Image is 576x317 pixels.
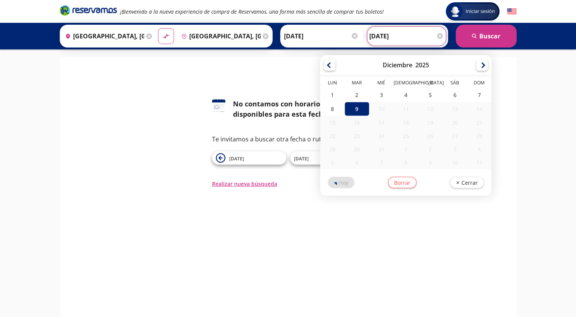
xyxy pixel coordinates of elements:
div: 15-Dic-25 [320,116,345,129]
input: Elegir Fecha [284,27,359,46]
button: [DATE] [290,151,364,165]
div: 28-Dic-25 [467,129,491,143]
button: English [507,7,517,16]
div: 05-Ene-26 [320,156,345,169]
input: Buscar Origen [62,27,145,46]
div: 11-Dic-25 [394,102,418,116]
div: 19-Dic-25 [418,116,442,129]
div: 03-Ene-26 [442,143,467,156]
div: 11-Ene-26 [467,156,491,169]
div: 04-Ene-26 [467,143,491,156]
button: Borrar [388,177,416,188]
div: 01-Ene-26 [394,143,418,156]
span: [DATE] [229,155,244,162]
div: 02-Dic-25 [345,88,369,102]
div: 22-Dic-25 [320,129,345,143]
div: 01-Dic-25 [320,88,345,102]
th: Martes [345,79,369,88]
button: Realizar nueva búsqueda [212,180,277,188]
div: 06-Ene-26 [345,156,369,169]
div: 31-Dic-25 [369,143,393,156]
div: 24-Dic-25 [369,129,393,143]
button: Buscar [456,25,517,48]
div: 12-Dic-25 [418,102,442,116]
div: 26-Dic-25 [418,129,442,143]
th: Sábado [442,79,467,88]
span: [DATE] [294,155,309,162]
th: Miércoles [369,79,393,88]
div: 25-Dic-25 [394,129,418,143]
div: 09-Dic-25 [345,102,369,116]
div: 14-Dic-25 [467,102,491,116]
div: 07-Dic-25 [467,88,491,102]
i: Brand Logo [60,5,117,16]
div: 18-Dic-25 [394,116,418,129]
input: Opcional [369,27,444,46]
th: Lunes [320,79,345,88]
div: 07-Ene-26 [369,156,393,169]
th: Viernes [418,79,442,88]
div: 21-Dic-25 [467,116,491,129]
span: Iniciar sesión [463,8,498,15]
th: Jueves [394,79,418,88]
div: No contamos con horarios disponibles para esta fecha [233,99,364,119]
div: 17-Dic-25 [369,116,393,129]
div: 23-Dic-25 [345,129,369,143]
button: Hoy [328,177,354,188]
div: 2025 [415,61,429,69]
div: 08-Dic-25 [320,102,345,116]
div: 08-Ene-26 [394,156,418,169]
th: Domingo [467,79,491,88]
div: 05-Dic-25 [418,88,442,102]
div: 06-Dic-25 [442,88,467,102]
div: 03-Dic-25 [369,88,393,102]
div: 13-Dic-25 [442,102,467,116]
div: 20-Dic-25 [442,116,467,129]
div: 02-Ene-26 [418,143,442,156]
div: Diciembre [383,61,412,69]
input: Buscar Destino [178,27,261,46]
div: 30-Dic-25 [345,143,369,156]
div: 09-Ene-26 [418,156,442,169]
div: 29-Dic-25 [320,143,345,156]
a: Brand Logo [60,5,117,18]
div: 04-Dic-25 [394,88,418,102]
div: 10-Ene-26 [442,156,467,169]
button: [DATE] [212,151,286,165]
div: 16-Dic-25 [345,116,369,129]
div: 10-Dic-25 [369,102,393,116]
em: ¡Bienvenido a la nueva experiencia de compra de Reservamos, una forma más sencilla de comprar tus... [120,8,384,15]
div: 27-Dic-25 [442,129,467,143]
p: Te invitamos a buscar otra fecha o ruta [212,135,364,144]
button: Cerrar [450,177,484,188]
